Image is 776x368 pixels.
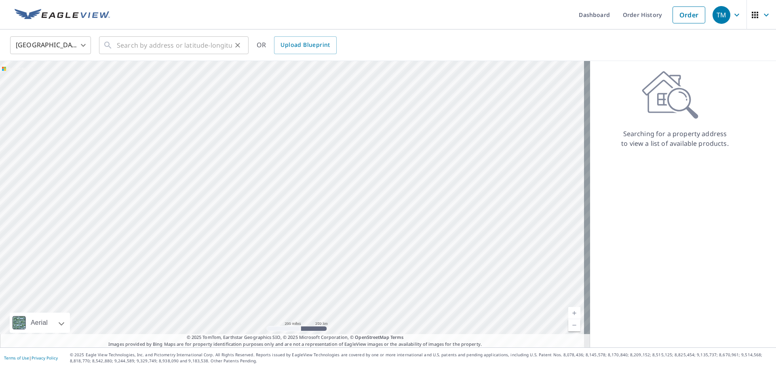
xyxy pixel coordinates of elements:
[257,36,337,54] div: OR
[232,40,243,51] button: Clear
[10,34,91,57] div: [GEOGRAPHIC_DATA]
[32,355,58,361] a: Privacy Policy
[355,334,389,340] a: OpenStreetMap
[390,334,404,340] a: Terms
[15,9,110,21] img: EV Logo
[4,355,29,361] a: Terms of Use
[568,307,580,319] a: Current Level 5, Zoom In
[280,40,330,50] span: Upload Blueprint
[28,313,50,333] div: Aerial
[621,129,729,148] p: Searching for a property address to view a list of available products.
[187,334,404,341] span: © 2025 TomTom, Earthstar Geographics SIO, © 2025 Microsoft Corporation, ©
[673,6,705,23] a: Order
[274,36,336,54] a: Upload Blueprint
[568,319,580,331] a: Current Level 5, Zoom Out
[4,355,58,360] p: |
[10,313,70,333] div: Aerial
[70,352,772,364] p: © 2025 Eagle View Technologies, Inc. and Pictometry International Corp. All Rights Reserved. Repo...
[117,34,232,57] input: Search by address or latitude-longitude
[713,6,730,24] div: TM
